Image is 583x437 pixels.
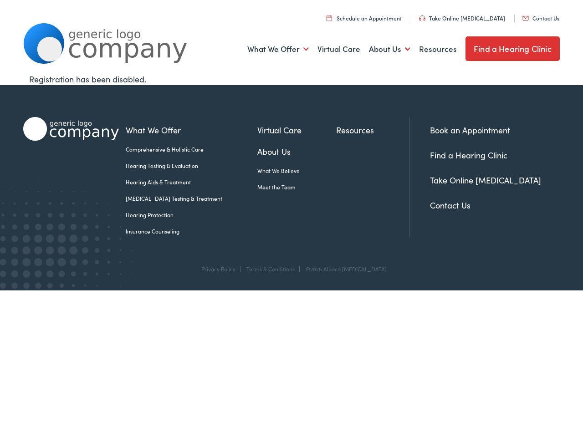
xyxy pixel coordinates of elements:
a: What We Offer [247,32,309,66]
img: Alpaca Audiology [23,117,119,141]
a: Hearing Protection [126,211,257,219]
a: Hearing Aids & Treatment [126,178,257,186]
a: About Us [369,32,410,66]
div: ©2025 Alpaca [MEDICAL_DATA] [301,266,387,272]
a: Comprehensive & Holistic Care [126,145,257,153]
a: Meet the Team [257,183,337,191]
a: Hearing Testing & Evaluation [126,162,257,170]
a: Contact Us [430,199,470,211]
a: What We Offer [126,124,257,136]
img: utility icon [419,15,425,21]
a: Contact Us [522,14,559,22]
img: utility icon [327,15,332,21]
a: About Us [257,145,337,158]
a: Find a Hearing Clinic [430,149,507,161]
a: Find a Hearing Clinic [465,36,560,61]
img: utility icon [522,16,529,20]
a: Take Online [MEDICAL_DATA] [430,174,541,186]
a: What We Believe [257,167,337,175]
a: Take Online [MEDICAL_DATA] [419,14,505,22]
a: Privacy Policy [201,265,235,273]
a: Insurance Counseling [126,227,257,235]
a: Resources [419,32,457,66]
div: Registration has been disabled. [29,73,554,85]
a: [MEDICAL_DATA] Testing & Treatment [126,194,257,203]
a: Terms & Conditions [246,265,295,273]
a: Resources [336,124,409,136]
a: Schedule an Appointment [327,14,402,22]
a: Book an Appointment [430,124,510,136]
a: Virtual Care [257,124,337,136]
a: Virtual Care [317,32,360,66]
